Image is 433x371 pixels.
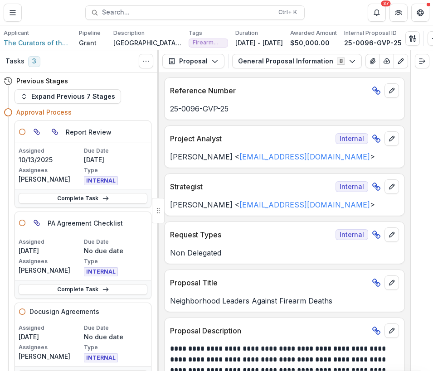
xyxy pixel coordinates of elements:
button: Parent task [29,125,44,139]
p: [DATE] [19,332,82,342]
p: [PERSON_NAME] < > [170,151,399,162]
h5: Docusign Agreements [29,307,99,316]
button: General Proposal Information8 [232,54,362,68]
p: Assigned [19,147,82,155]
p: Request Types [170,229,332,240]
span: Firearm Violence Prevention - Advocates' Network and Capacity Building - Innovation Funding [193,39,224,46]
a: Complete Task [19,284,147,295]
p: 25-0096-GVP-25 [170,103,399,114]
button: View Attached Files [365,54,380,68]
p: 25-0096-GVP-25 [344,38,402,48]
p: Grant [79,38,97,48]
p: [DATE] [19,246,82,255]
p: [PERSON_NAME] [19,352,82,361]
p: Description [113,29,145,37]
h3: Tasks [5,58,24,65]
span: INTERNAL [84,353,118,362]
button: edit [384,323,399,338]
p: [PERSON_NAME] < > [170,199,399,210]
p: Type [84,257,147,265]
span: Internal [336,181,368,192]
button: Expand Previous 7 Stages [15,89,121,104]
p: Duration [235,29,258,37]
h5: Report Review [66,127,112,137]
p: Due Date [84,324,147,332]
p: [DATE] - [DATE] [235,38,283,48]
a: Complete Task [19,193,147,204]
p: Project Analyst [170,133,332,144]
p: Type [84,343,147,352]
p: [GEOGRAPHIC_DATA][US_STATE][PERSON_NAME] (UMSL) in partnership with University of [US_STATE] Exte... [113,38,181,48]
button: edit [384,275,399,290]
p: Non Delegated [170,247,399,258]
span: 3 [28,56,40,67]
p: Due Date [84,238,147,246]
p: Awarded Amount [290,29,337,37]
button: edit [384,83,399,98]
p: Reference Number [170,85,368,96]
p: Assigned [19,238,82,246]
button: Toggle Menu [4,4,22,22]
button: edit [384,131,399,146]
button: edit [384,179,399,194]
button: Proposal [162,54,224,68]
p: Strategist [170,181,332,192]
p: Internal Proposal ID [344,29,397,37]
button: Expand right [415,54,429,68]
p: No due date [84,332,147,342]
p: [PERSON_NAME] [19,265,82,275]
p: 10/13/2025 [19,155,82,164]
a: The Curators of the [GEOGRAPHIC_DATA][US_STATE] [4,38,72,48]
button: Edit as form [394,54,408,68]
span: Search... [102,9,273,16]
span: INTERNAL [84,176,118,185]
p: $50,000.00 [290,38,330,48]
p: Assignees [19,166,82,174]
p: Proposal Description [170,325,368,336]
button: View dependent tasks [29,216,44,230]
h5: PA Agreement Checklist [48,218,123,228]
p: Assignees [19,343,82,352]
p: Type [84,166,147,174]
p: No due date [84,246,147,255]
div: 37 [381,0,391,7]
a: [EMAIL_ADDRESS][DOMAIN_NAME] [239,200,370,209]
button: Search... [85,5,305,20]
button: edit [384,227,399,242]
button: Get Help [411,4,429,22]
p: Proposal Title [170,277,368,288]
button: Partners [389,4,408,22]
p: Neighborhood Leaders Against Firearm Deaths [170,295,399,306]
button: Toggle View Cancelled Tasks [139,54,153,68]
p: [PERSON_NAME] [19,174,82,184]
span: Internal [336,133,368,144]
button: View dependent tasks [48,125,62,139]
h4: Approval Process [16,107,72,117]
p: Tags [189,29,202,37]
div: Ctrl + K [277,7,299,17]
span: Internal [336,229,368,240]
h4: Previous Stages [16,76,68,86]
span: INTERNAL [84,267,118,276]
p: [DATE] [84,155,147,164]
p: Assigned [19,324,82,332]
p: Pipeline [79,29,101,37]
a: [EMAIL_ADDRESS][DOMAIN_NAME] [239,152,370,161]
p: Due Date [84,147,147,155]
button: Notifications [368,4,386,22]
p: Applicant [4,29,29,37]
p: Assignees [19,257,82,265]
